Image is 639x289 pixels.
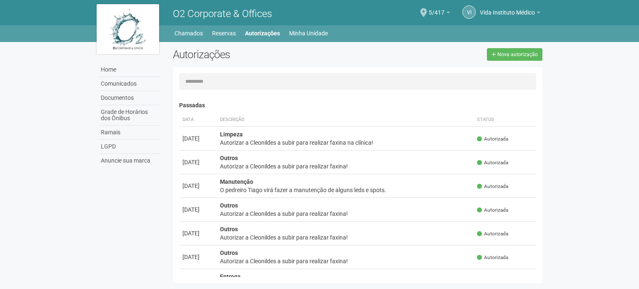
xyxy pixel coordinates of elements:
a: Nova autorização [487,48,542,61]
span: Autorizada [477,254,508,261]
span: Vida Instituto Médico [480,1,535,16]
strong: Outros [220,202,238,209]
a: Home [99,63,160,77]
span: Autorizada [477,183,508,190]
span: 5/417 [429,1,444,16]
div: [DATE] [182,253,213,261]
a: Vida Instituto Médico [480,10,540,17]
strong: Outros [220,249,238,256]
a: Chamados [175,27,203,39]
div: Autorizar a Cleonildes a subir para realizar faxina na clínica! [220,138,470,147]
div: [DATE] [182,277,213,285]
span: O2 Corporate & Offices [173,8,272,20]
a: Autorizações [245,27,280,39]
th: Status [474,113,536,127]
a: Ramais [99,126,160,140]
h2: Autorizações [173,48,351,61]
a: Grade de Horários dos Ônibus [99,105,160,126]
strong: Outros [220,226,238,232]
div: [DATE] [182,205,213,214]
span: Autorizada [477,136,508,143]
a: Reservas [212,27,236,39]
img: logo.jpg [97,4,159,54]
div: Autorizar a Cleonildes a subir para realizar faxina! [220,210,470,218]
div: [DATE] [182,229,213,237]
div: Autorizar a Cleonildes a subir para realizar faxina! [220,257,470,265]
strong: Manutenção [220,178,253,185]
span: Nova autorização [497,52,538,57]
a: Comunicados [99,77,160,91]
a: 5/417 [429,10,450,17]
div: Autorizar a Cleonildes a subir para realizar faxina! [220,162,470,170]
a: Documentos [99,91,160,105]
span: Autorizada [477,159,508,166]
th: Data [179,113,217,127]
h4: Passadas [179,102,536,109]
a: VI [462,5,476,19]
div: [DATE] [182,182,213,190]
a: Anuncie sua marca [99,154,160,168]
span: Autorizada [477,207,508,214]
a: LGPD [99,140,160,154]
div: [DATE] [182,158,213,166]
strong: Outros [220,155,238,161]
div: [DATE] [182,134,213,143]
a: Minha Unidade [289,27,328,39]
th: Descrição [217,113,474,127]
div: Autorizar a Cleonildes a subir para realizar faxina! [220,233,470,242]
strong: Entrega [220,273,241,280]
strong: Limpeza [220,131,243,138]
span: Autorizada [477,230,508,237]
div: O pedreiro Tiago virá fazer a manutenção de alguns leds e spots. [220,186,470,194]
